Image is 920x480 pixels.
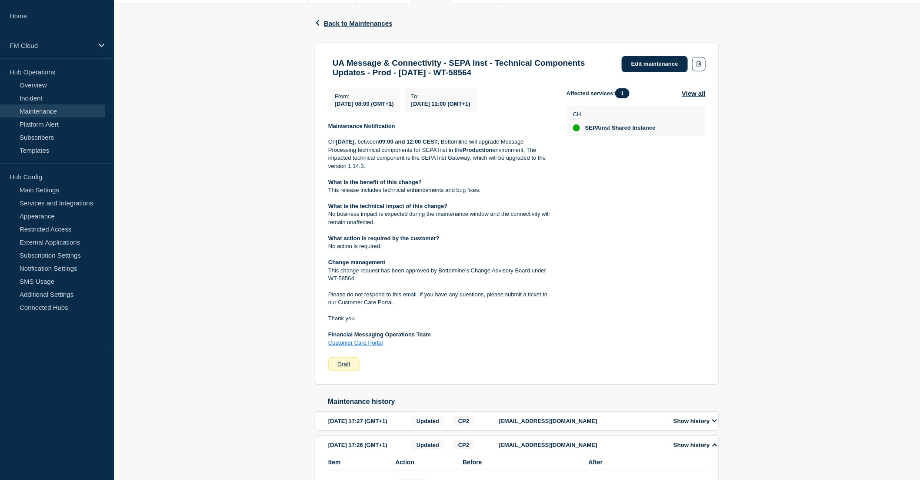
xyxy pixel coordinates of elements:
a: Customer Care Portal [328,339,383,346]
span: Updated [411,440,445,450]
span: Before [463,459,580,466]
span: Affected services: [567,88,634,98]
span: Back to Maintenances [324,20,393,27]
p: No action is required. [328,242,553,250]
strong: 09:00 and 12:00 CEST [379,138,438,145]
p: [EMAIL_ADDRESS][DOMAIN_NAME] [499,418,664,424]
p: This change request has been approved by Bottomline’s Change Advisory Board under WT-58564. [328,267,553,283]
p: From : [335,93,394,100]
button: Back to Maintenances [315,20,393,27]
p: Please do not respond to this email. If you have any questions, please submit a ticket to our Cus... [328,291,553,307]
a: Edit maintenance [622,56,688,72]
span: SEPAinst Shared Instance [585,124,656,131]
span: After [589,459,706,466]
p: [EMAIL_ADDRESS][DOMAIN_NAME] [499,442,664,448]
p: On , between , Bottomline will upgrade Message Processing technical components for SEPA Inst in t... [328,138,553,170]
span: CP2 [453,416,475,426]
strong: [DATE] [336,138,354,145]
button: Show history [671,417,720,425]
p: FM Cloud [10,42,93,49]
h3: UA Message & Connectivity - SEPA Inst - Technical Components Updates - Prod - [DATE] - WT-58564 [333,58,613,77]
span: 1 [615,88,630,98]
span: Action [396,459,454,466]
span: [DATE] 11:00 (GMT+1) [411,101,470,107]
div: up [573,124,580,131]
span: Item [328,459,387,466]
p: To : [411,93,470,100]
button: Show history [671,441,720,449]
span: Updated [411,416,445,426]
p: Thank you. [328,315,553,322]
p: This release includes technical enhancements and bug fixes. [328,186,553,194]
strong: Maintenance Notification [328,123,395,129]
strong: Production [463,147,493,153]
strong: What is the technical impact of this change? [328,203,448,209]
p: CH [573,111,656,117]
span: CP2 [453,440,475,450]
p: No business impact is expected during the maintenance window and the connectivity will remain una... [328,210,553,226]
div: [DATE] 17:27 (GMT+1) [328,416,408,426]
div: Draft [328,357,360,371]
button: View all [682,88,706,98]
div: [DATE] 17:26 (GMT+1) [328,440,408,450]
span: [DATE] 08:00 (GMT+1) [335,101,394,107]
h2: Maintenance history [328,398,719,406]
strong: What is the benefit of this change? [328,179,422,185]
strong: What action is required by the customer? [328,235,440,242]
strong: Change management [328,259,385,265]
strong: Financial Messaging Operations Team [328,331,431,338]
